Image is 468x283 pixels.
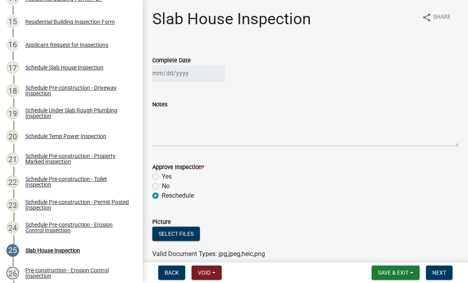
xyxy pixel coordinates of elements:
[152,58,191,64] label: Complete Date
[25,199,130,210] div: Schedule Pre-construction - Permit Posted Inspection
[162,181,170,191] label: No
[6,175,19,188] div: 22
[6,198,19,211] div: 23
[162,172,172,181] label: Yes
[378,270,409,276] span: Save & Exit
[6,15,19,28] div: 15
[6,107,19,119] div: 19
[192,266,222,280] button: Void
[25,108,130,119] div: Schedule Under Slab Rough Plumbing Inspection
[6,244,19,257] div: 25
[165,270,179,276] span: Back
[25,176,130,187] div: Schedule Pre-construction - Toilet Inspection
[152,250,265,258] span: Valid Document Types: jpg,jpeg,heic,png
[25,222,130,233] div: Schedule Pre-construction - Erosion Control Inspection
[6,39,19,51] div: 16
[152,165,204,170] label: Approve Inspection
[152,10,311,29] h1: Slab House Inspection
[6,152,19,165] div: 21
[422,13,432,22] i: share
[25,133,106,139] div: Schedule Temp Power Inspection
[152,65,225,81] input: mm/dd/yyyy
[25,153,130,164] div: Schedule Pre-construction - Property Marked Inspection
[152,219,171,225] label: Picture
[432,270,446,276] span: Next
[6,84,19,97] div: 18
[6,61,19,74] div: 17
[158,266,185,280] button: Back
[6,221,19,234] div: 24
[433,13,451,22] span: Share
[372,266,420,280] button: Save & Exit
[416,10,457,25] button: shareShare
[6,130,19,142] div: 20
[25,85,130,96] div: Schedule Pre-construction - Driveway Inspection
[25,268,130,279] div: Pre-construction - Erosion Control Inspection
[6,267,19,279] div: 26
[162,191,194,200] label: Reschedule
[152,102,167,108] label: Notes
[198,270,211,276] span: Void
[25,42,108,48] div: Applicant Request for Inspections
[426,266,453,280] button: Next
[25,65,104,70] div: Schedule Slab House Inspection
[25,19,115,25] div: Residential Building Inspection Form
[152,227,200,241] button: Select files
[25,248,80,253] div: Slab House Inspection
